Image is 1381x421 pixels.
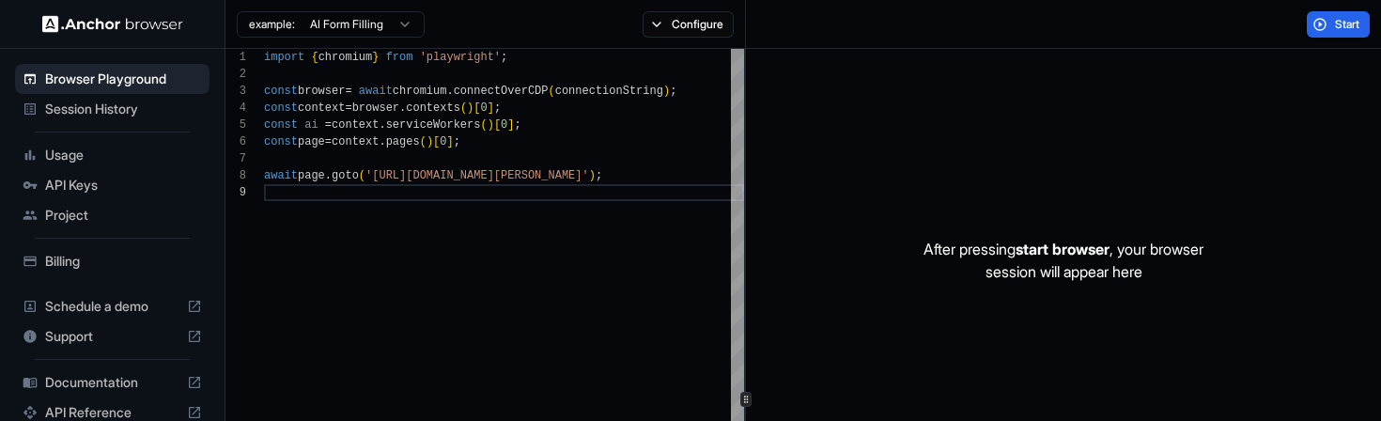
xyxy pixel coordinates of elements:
[225,66,246,83] div: 2
[345,85,351,98] span: =
[42,15,183,33] img: Anchor Logo
[399,101,406,115] span: .
[15,246,209,276] div: Billing
[45,252,202,271] span: Billing
[1335,17,1361,32] span: Start
[379,118,385,132] span: .
[225,117,246,133] div: 5
[225,83,246,100] div: 3
[473,101,480,115] span: [
[480,118,487,132] span: (
[264,135,298,148] span: const
[15,367,209,398] div: Documentation
[1016,240,1109,258] span: start browser
[460,101,467,115] span: (
[420,135,427,148] span: (
[596,169,602,182] span: ;
[15,94,209,124] div: Session History
[225,100,246,117] div: 4
[45,176,202,195] span: API Keys
[923,238,1203,283] p: After pressing , your browser session will appear here
[15,291,209,321] div: Schedule a demo
[325,118,332,132] span: =
[298,85,345,98] span: browser
[393,85,447,98] span: chromium
[45,327,179,346] span: Support
[515,118,521,132] span: ;
[311,51,318,64] span: {
[494,101,501,115] span: ;
[494,118,501,132] span: [
[386,51,413,64] span: from
[45,100,202,118] span: Session History
[332,135,379,148] span: context
[45,373,179,392] span: Documentation
[45,70,202,88] span: Browser Playground
[379,135,385,148] span: .
[225,150,246,167] div: 7
[15,64,209,94] div: Browser Playground
[264,51,304,64] span: import
[225,167,246,184] div: 8
[15,200,209,230] div: Project
[386,135,420,148] span: pages
[1307,11,1370,38] button: Start
[643,11,734,38] button: Configure
[264,169,298,182] span: await
[427,135,433,148] span: )
[372,51,379,64] span: }
[454,135,460,148] span: ;
[15,140,209,170] div: Usage
[501,51,507,64] span: ;
[440,135,446,148] span: 0
[45,146,202,164] span: Usage
[589,169,596,182] span: )
[304,118,318,132] span: ai
[406,101,460,115] span: contexts
[663,85,670,98] span: )
[488,101,494,115] span: ]
[480,101,487,115] span: 0
[454,85,549,98] span: connectOverCDP
[332,169,359,182] span: goto
[467,101,473,115] span: )
[446,85,453,98] span: .
[446,135,453,148] span: ]
[386,118,481,132] span: serviceWorkers
[45,297,179,316] span: Schedule a demo
[15,321,209,351] div: Support
[549,85,555,98] span: (
[433,135,440,148] span: [
[225,184,246,201] div: 9
[555,85,663,98] span: connectionString
[365,169,589,182] span: '[URL][DOMAIN_NAME][PERSON_NAME]'
[325,169,332,182] span: .
[15,170,209,200] div: API Keys
[352,101,399,115] span: browser
[264,118,298,132] span: const
[264,101,298,115] span: const
[670,85,676,98] span: ;
[249,17,295,32] span: example:
[45,206,202,225] span: Project
[420,51,501,64] span: 'playwright'
[359,169,365,182] span: (
[264,85,298,98] span: const
[345,101,351,115] span: =
[488,118,494,132] span: )
[332,118,379,132] span: context
[501,118,507,132] span: 0
[359,85,393,98] span: await
[225,133,246,150] div: 6
[298,169,325,182] span: page
[225,49,246,66] div: 1
[325,135,332,148] span: =
[298,135,325,148] span: page
[318,51,373,64] span: chromium
[507,118,514,132] span: ]
[298,101,345,115] span: context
